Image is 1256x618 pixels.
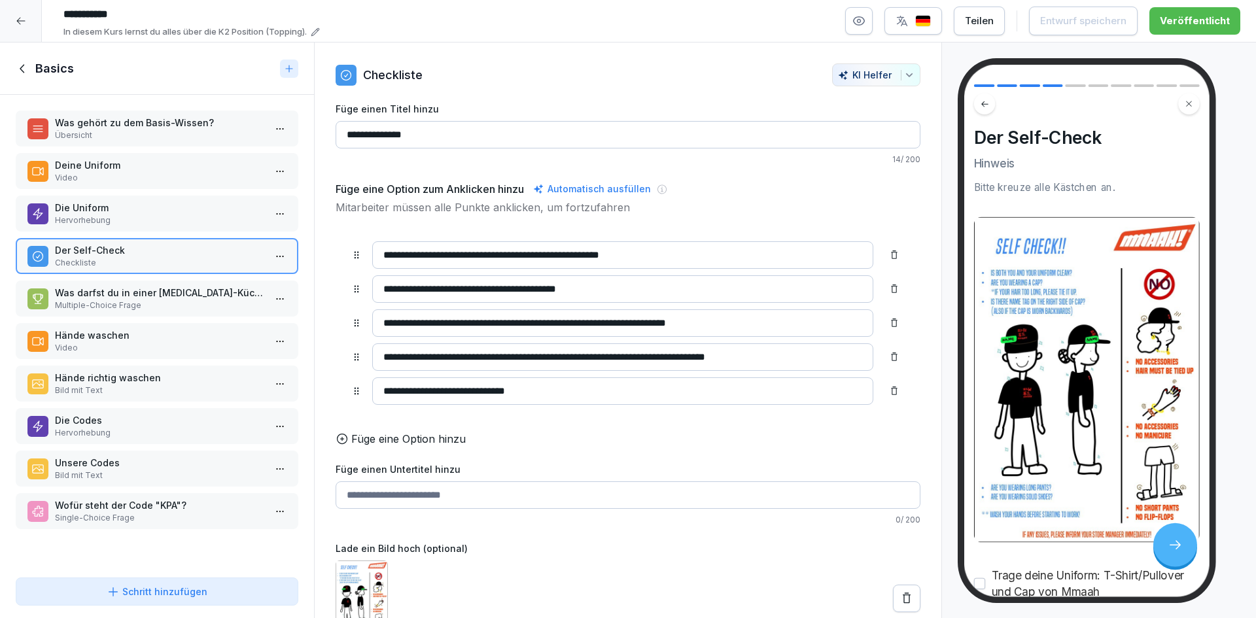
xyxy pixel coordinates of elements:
[55,512,264,524] p: Single-Choice Frage
[55,427,264,439] p: Hervorhebung
[363,66,423,84] p: Checkliste
[55,201,264,215] p: Die Uniform
[55,342,264,354] p: Video
[915,15,931,27] img: de.svg
[55,498,264,512] p: Wofür steht der Code "KPA"?
[974,179,1200,194] div: Bitte kreuze alle Kästchen an.
[1160,14,1230,28] div: Veröffentlicht
[992,568,1200,600] p: Trage deine Uniform: T-Shirt/Pullover und Cap von Mmaah
[974,217,1200,543] img: zz3tk18y4l66a1bvldxro2ee.png
[55,385,264,396] p: Bild mit Text
[55,158,264,172] p: Deine Uniform
[55,286,264,300] p: Was darfst du in einer [MEDICAL_DATA]-Küche nicht?
[55,300,264,311] p: Multiple-Choice Frage
[832,63,920,86] button: KI Helfer
[16,111,298,146] div: Was gehört zu dem Basis-Wissen?Übersicht
[55,371,264,385] p: Hände richtig waschen
[55,129,264,141] p: Übersicht
[336,541,920,555] label: Lade ein Bild hoch (optional)
[55,328,264,342] p: Hände waschen
[954,7,1005,35] button: Teilen
[35,61,74,77] h1: Basics
[55,215,264,226] p: Hervorhebung
[16,323,298,359] div: Hände waschenVideo
[16,408,298,444] div: Die CodesHervorhebung
[16,577,298,606] button: Schritt hinzufügen
[336,199,920,215] p: Mitarbeiter müssen alle Punkte anklicken, um fortzufahren
[351,431,466,447] p: Füge eine Option hinzu
[1029,7,1138,35] button: Entwurf speichern
[107,585,207,598] div: Schritt hinzufügen
[55,257,264,269] p: Checkliste
[16,493,298,529] div: Wofür steht der Code "KPA"?Single-Choice Frage
[55,413,264,427] p: Die Codes
[55,172,264,184] p: Video
[16,196,298,232] div: Die UniformHervorhebung
[55,456,264,470] p: Unsere Codes
[336,102,920,116] label: Füge einen Titel hinzu
[63,26,307,39] p: In diesem Kurs lernst du alles über die K2 Position (Topping).
[55,116,264,129] p: Was gehört zu dem Basis-Wissen?
[16,281,298,317] div: Was darfst du in einer [MEDICAL_DATA]-Küche nicht?Multiple-Choice Frage
[974,156,1200,172] p: Hinweis
[16,153,298,189] div: Deine UniformVideo
[336,514,920,526] p: 0 / 200
[55,470,264,481] p: Bild mit Text
[336,154,920,165] p: 14 / 200
[16,238,298,274] div: Der Self-CheckCheckliste
[1149,7,1240,35] button: Veröffentlicht
[336,181,524,197] h5: Füge eine Option zum Anklicken hinzu
[1040,14,1126,28] div: Entwurf speichern
[531,181,654,197] div: Automatisch ausfüllen
[336,462,920,476] label: Füge einen Untertitel hinzu
[16,366,298,402] div: Hände richtig waschenBild mit Text
[16,451,298,487] div: Unsere CodesBild mit Text
[838,69,915,80] div: KI Helfer
[965,14,994,28] div: Teilen
[55,243,264,257] p: Der Self-Check
[974,127,1200,148] h4: Der Self-Check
